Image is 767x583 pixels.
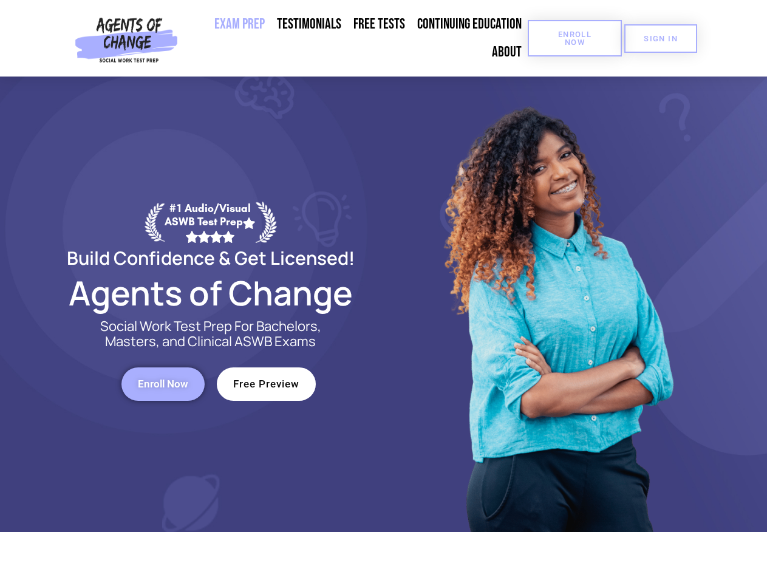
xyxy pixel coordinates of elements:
span: Free Preview [233,379,299,389]
h2: Agents of Change [38,279,384,307]
img: Website Image 1 (1) [435,77,678,532]
a: Enroll Now [528,20,622,56]
a: Free Tests [347,10,411,38]
p: Social Work Test Prep For Bachelors, Masters, and Clinical ASWB Exams [86,319,335,349]
span: SIGN IN [644,35,678,43]
span: Enroll Now [547,30,602,46]
span: Enroll Now [138,379,188,389]
a: Continuing Education [411,10,528,38]
h2: Build Confidence & Get Licensed! [38,249,384,267]
a: About [486,38,528,66]
a: Exam Prep [208,10,271,38]
a: Testimonials [271,10,347,38]
a: Free Preview [217,367,316,401]
a: Enroll Now [121,367,205,401]
div: #1 Audio/Visual ASWB Test Prep [165,202,256,242]
a: SIGN IN [624,24,697,53]
nav: Menu [183,10,528,66]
